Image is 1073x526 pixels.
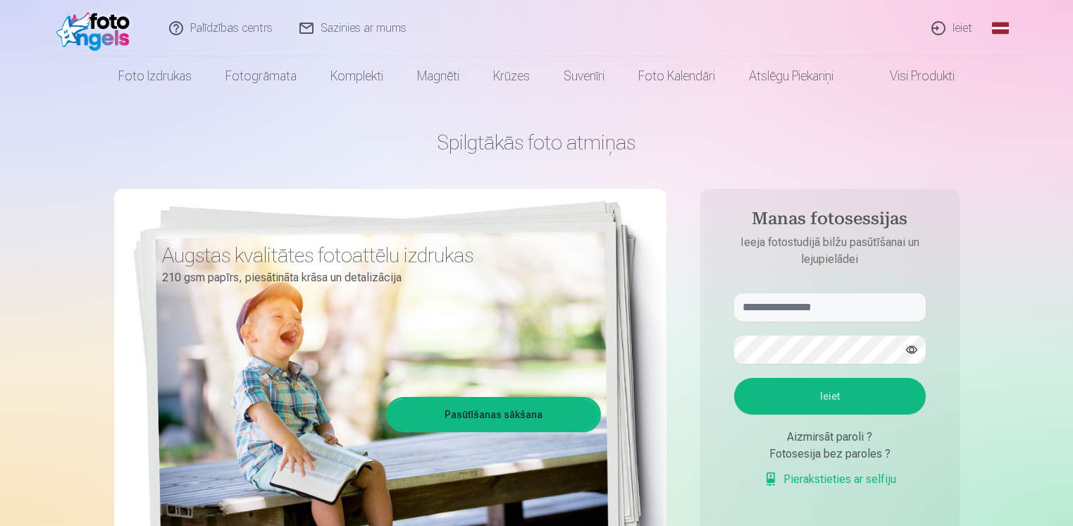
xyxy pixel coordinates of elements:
button: Ieiet [734,378,926,415]
a: Atslēgu piekariņi [732,56,850,96]
a: Magnēti [400,56,476,96]
a: Pasūtīšanas sākšana [388,399,599,430]
div: Aizmirsāt paroli ? [734,429,926,446]
div: Fotosesija bez paroles ? [734,446,926,463]
p: 210 gsm papīrs, piesātināta krāsa un detalizācija [162,268,590,288]
a: Pierakstieties ar selfiju [764,471,896,488]
a: Fotogrāmata [209,56,314,96]
h4: Manas fotosessijas [720,209,940,234]
h3: Augstas kvalitātes fotoattēlu izdrukas [162,243,590,268]
a: Krūzes [476,56,547,96]
a: Visi produkti [850,56,972,96]
a: Foto izdrukas [101,56,209,96]
a: Suvenīri [547,56,621,96]
a: Foto kalendāri [621,56,732,96]
p: Ieeja fotostudijā bilžu pasūtīšanai un lejupielādei [720,234,940,268]
a: Komplekti [314,56,400,96]
h1: Spilgtākās foto atmiņas [114,130,960,155]
img: /fa1 [56,6,137,51]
